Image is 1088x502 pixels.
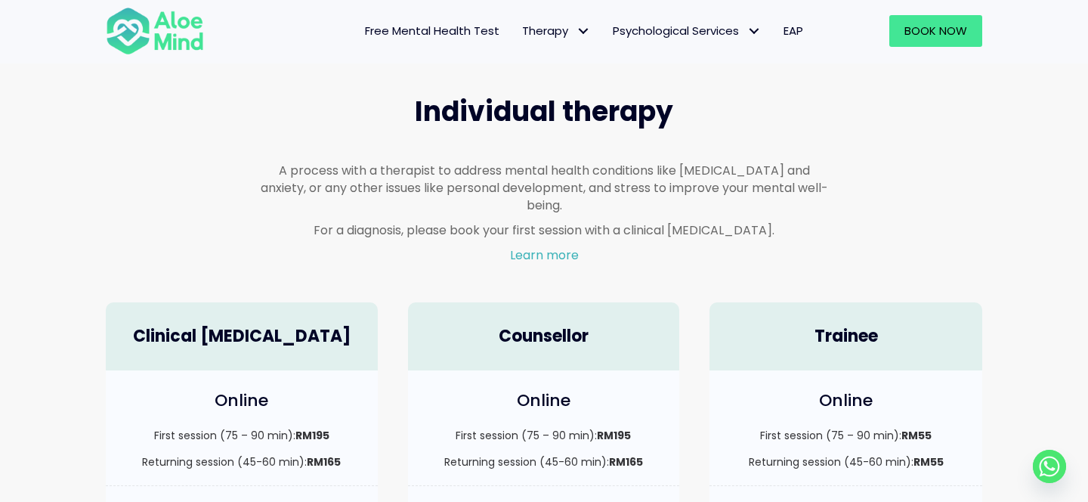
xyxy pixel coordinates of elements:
[725,389,967,413] h4: Online
[423,389,665,413] h4: Online
[784,23,803,39] span: EAP
[260,162,828,215] p: A process with a therapist to address mental health conditions like [MEDICAL_DATA] and anxiety, o...
[423,428,665,443] p: First session (75 – 90 min):
[913,454,944,469] strong: RM55
[609,454,643,469] strong: RM165
[743,20,765,42] span: Psychological Services: submenu
[224,15,814,47] nav: Menu
[365,23,499,39] span: Free Mental Health Test
[572,20,594,42] span: Therapy: submenu
[510,246,579,264] a: Learn more
[121,389,363,413] h4: Online
[423,454,665,469] p: Returning session (45-60 min):
[904,23,967,39] span: Book Now
[1033,450,1066,483] a: Whatsapp
[597,428,631,443] strong: RM195
[889,15,982,47] a: Book Now
[307,454,341,469] strong: RM165
[121,454,363,469] p: Returning session (45-60 min):
[106,6,204,56] img: Aloe mind Logo
[901,428,932,443] strong: RM55
[725,325,967,349] h4: Trainee
[423,325,665,349] h4: Counsellor
[121,325,363,349] h4: Clinical [MEDICAL_DATA]
[295,428,329,443] strong: RM195
[601,15,772,47] a: Psychological ServicesPsychological Services: submenu
[511,15,601,47] a: TherapyTherapy: submenu
[522,23,590,39] span: Therapy
[613,23,761,39] span: Psychological Services
[260,222,828,239] p: For a diagnosis, please book your first session with a clinical [MEDICAL_DATA].
[415,92,673,131] span: Individual therapy
[772,15,814,47] a: EAP
[725,454,967,469] p: Returning session (45-60 min):
[354,15,511,47] a: Free Mental Health Test
[725,428,967,443] p: First session (75 – 90 min):
[121,428,363,443] p: First session (75 – 90 min):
